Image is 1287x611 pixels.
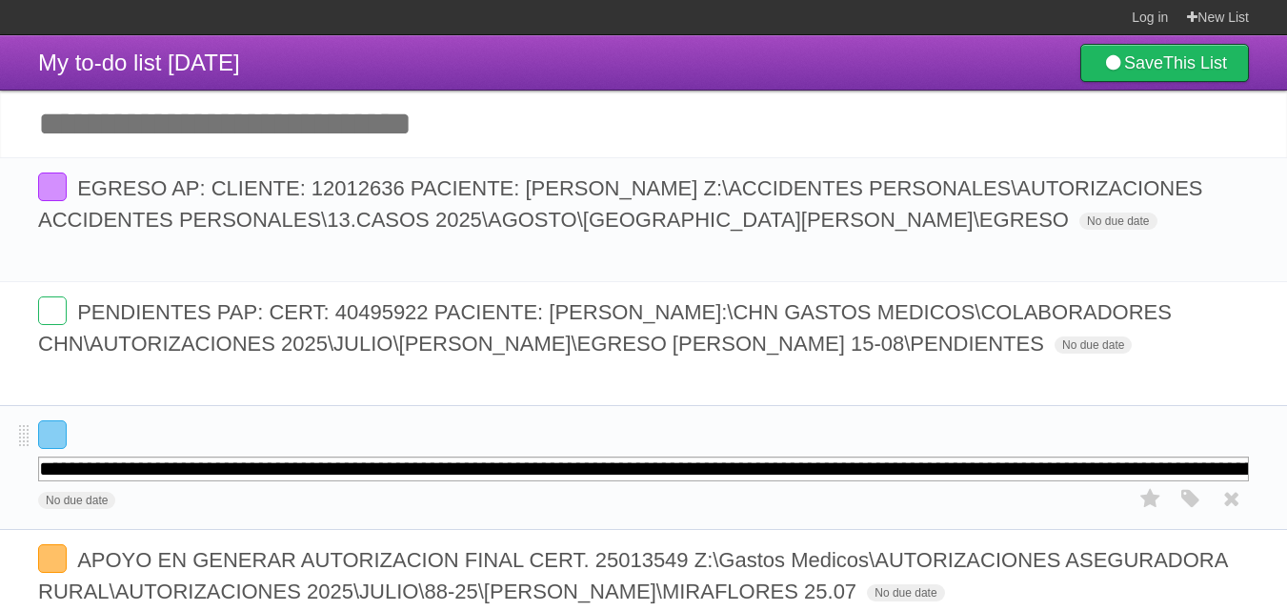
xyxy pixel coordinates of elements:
[38,176,1203,232] span: EGRESO AP: CLIENTE: 12012636 PACIENTE: [PERSON_NAME] Z:\ACCIDENTES PERSONALES\AUTORIZACIONES ACCI...
[1079,213,1156,230] span: No due date
[1055,336,1132,354] span: No due date
[1163,53,1227,72] b: This List
[38,300,1172,356] span: PENDIENTES PAP: CERT: 40495922 PACIENTE: [PERSON_NAME]:\CHN GASTOS MEDICOS\COLABORADORES CHN\AUTO...
[1080,44,1249,82] a: SaveThis List
[38,420,67,449] label: Done
[1133,483,1169,515] label: Star task
[38,173,67,201] label: Done
[867,584,944,601] span: No due date
[38,50,240,75] span: My to-do list [DATE]
[38,492,115,509] span: No due date
[38,544,67,573] label: Done
[38,548,1227,603] span: APOYO EN GENERAR AUTORIZACION FINAL CERT. 25013549 Z:\Gastos Medicos\AUTORIZACIONES ASEGURADORA R...
[38,296,67,325] label: Done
